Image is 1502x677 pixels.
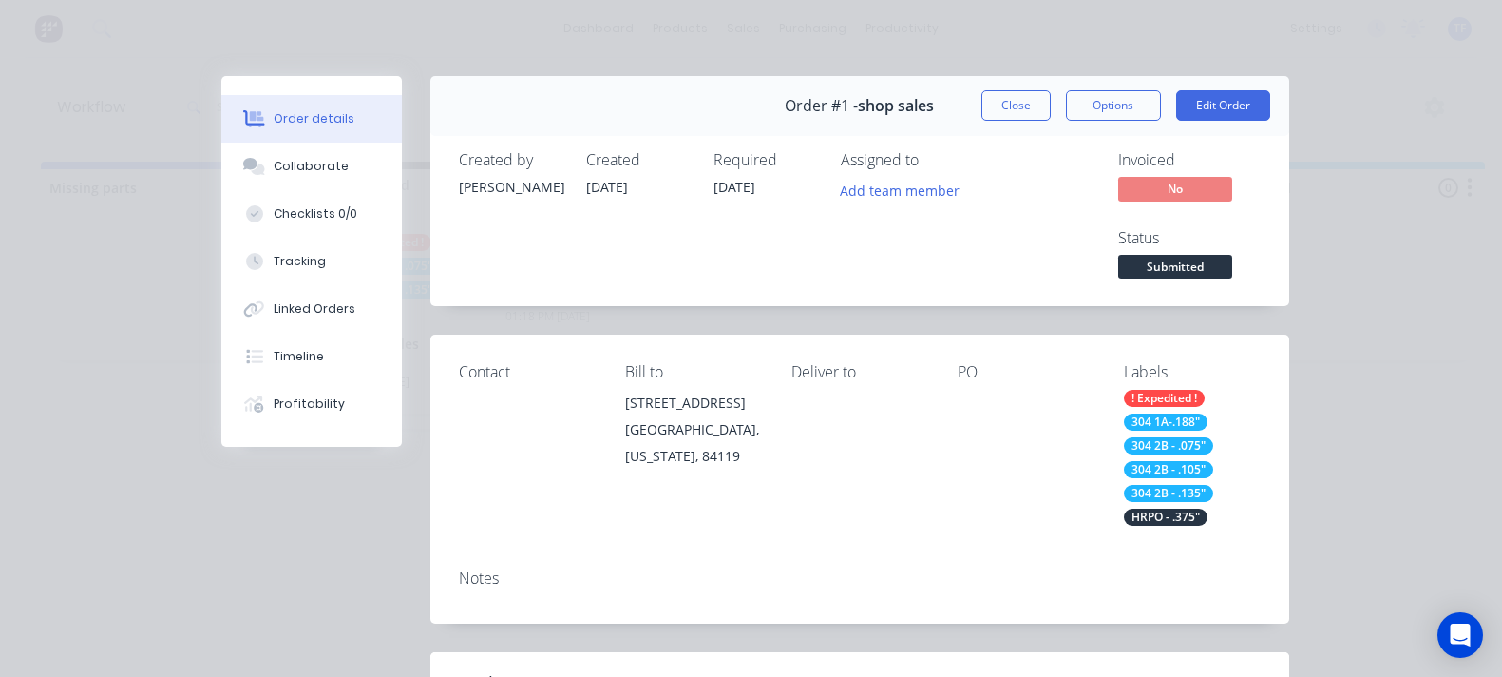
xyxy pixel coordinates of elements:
div: [STREET_ADDRESS][GEOGRAPHIC_DATA], [US_STATE], 84119 [625,390,761,470]
span: [DATE] [713,178,755,196]
button: Tracking [221,238,402,285]
div: Tracking [274,253,326,270]
div: Contact [459,363,595,381]
div: HRPO - .375" [1124,509,1207,526]
div: 304 2B - .075" [1124,437,1213,455]
div: 304 2B - .135" [1124,485,1213,502]
div: [PERSON_NAME] [459,177,563,197]
div: 304 2B - .105" [1124,461,1213,478]
div: Required [713,151,818,169]
div: Created by [459,151,563,169]
button: Add team member [841,177,970,203]
div: Invoiced [1118,151,1261,169]
div: Bill to [625,363,761,381]
div: Linked Orders [274,300,355,318]
div: Created [586,151,691,169]
span: shop sales [858,97,934,115]
button: Options [1066,90,1161,121]
span: [DATE] [586,178,628,196]
div: Checklists 0/0 [274,205,357,222]
span: Order #1 - [785,97,858,115]
button: Collaborate [221,143,402,190]
button: Checklists 0/0 [221,190,402,238]
button: Order details [221,95,402,143]
button: Edit Order [1176,90,1270,121]
button: Close [981,90,1051,121]
span: Submitted [1118,255,1232,279]
div: Collaborate [274,158,349,175]
button: Profitability [221,380,402,428]
div: PO [958,363,1093,381]
div: Open Intercom Messenger [1437,612,1483,658]
div: Deliver to [791,363,927,381]
div: Assigned to [841,151,1031,169]
div: Notes [459,570,1261,588]
button: Submitted [1118,255,1232,283]
div: Status [1118,229,1261,247]
div: Labels [1124,363,1260,381]
button: Timeline [221,333,402,380]
button: Linked Orders [221,285,402,333]
button: Add team member [829,177,969,203]
div: ! Expedited ! [1124,390,1205,407]
div: Timeline [274,348,324,365]
span: No [1118,177,1232,201]
div: [GEOGRAPHIC_DATA], [US_STATE], 84119 [625,416,761,470]
div: Order details [274,110,354,127]
div: 304 1A-.188" [1124,414,1207,431]
div: Profitability [274,396,345,413]
div: [STREET_ADDRESS] [625,390,761,416]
